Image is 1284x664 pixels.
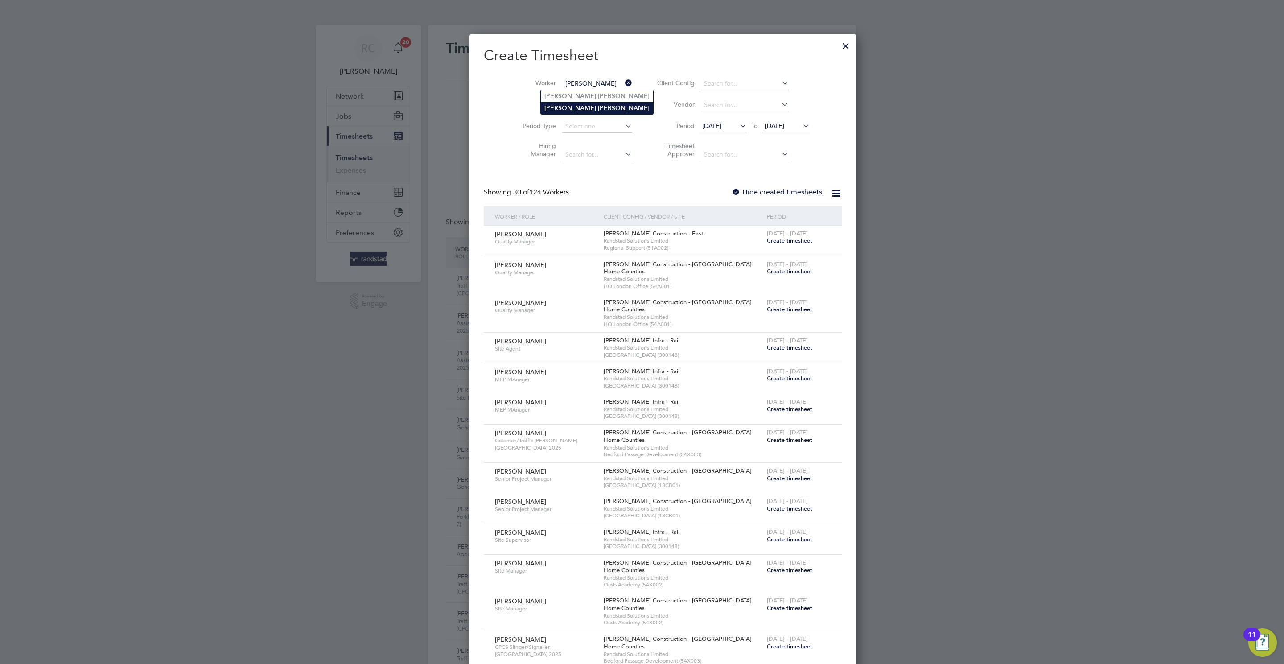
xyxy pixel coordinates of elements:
span: Quality Manager [495,307,597,314]
span: [PERSON_NAME] [495,230,546,238]
span: Create timesheet [767,344,812,351]
input: Search for... [562,148,632,161]
span: Create timesheet [767,536,812,543]
span: [PERSON_NAME] [495,261,546,269]
span: [PERSON_NAME] [495,368,546,376]
span: Randstad Solutions Limited [604,536,762,543]
span: MEP MAnager [495,376,597,383]
span: [PERSON_NAME] [495,467,546,475]
span: 30 of [513,188,529,197]
span: [PERSON_NAME] [495,337,546,345]
span: Oasis Academy (54X002) [604,619,762,626]
span: [GEOGRAPHIC_DATA] (300148) [604,412,762,420]
span: [DATE] - [DATE] [767,559,808,566]
span: Senior Project Manager [495,506,597,513]
div: Worker / Role [493,206,601,227]
span: Site Manager [495,567,597,574]
label: Hide created timesheets [732,188,822,197]
span: Randstad Solutions Limited [604,313,762,321]
span: Oasis Academy (54X002) [604,581,762,588]
span: Create timesheet [767,375,812,382]
span: Randstad Solutions Limited [604,276,762,283]
span: Quality Manager [495,238,597,245]
span: [DATE] - [DATE] [767,497,808,505]
span: [PERSON_NAME] [495,299,546,307]
span: Randstad Solutions Limited [604,475,762,482]
span: [DATE] - [DATE] [767,260,808,268]
input: Select one [562,120,632,133]
span: Create timesheet [767,604,812,612]
span: Regional Support (51A002) [604,244,762,252]
span: MEP MAnager [495,406,597,413]
div: 11 [1248,635,1256,646]
span: To [749,120,760,132]
b: [PERSON_NAME] [598,92,650,100]
span: Randstad Solutions Limited [604,651,762,658]
label: Period Type [516,122,556,130]
span: [PERSON_NAME] Construction - [GEOGRAPHIC_DATA] Home Counties [604,635,752,650]
span: [PERSON_NAME] [495,429,546,437]
span: [DATE] - [DATE] [767,429,808,436]
span: [GEOGRAPHIC_DATA] (13CB01) [604,512,762,519]
span: [DATE] - [DATE] [767,298,808,306]
span: Create timesheet [767,305,812,313]
span: HO London Office (54A001) [604,321,762,328]
span: Randstad Solutions Limited [604,444,762,451]
span: [DATE] - [DATE] [767,528,808,536]
span: Create timesheet [767,566,812,574]
h2: Create Timesheet [484,46,842,65]
input: Search for... [562,78,632,90]
span: Randstad Solutions Limited [604,237,762,244]
span: Create timesheet [767,643,812,650]
span: Quality Manager [495,269,597,276]
span: [PERSON_NAME] Construction - [GEOGRAPHIC_DATA] Home Counties [604,597,752,612]
span: Randstad Solutions Limited [604,375,762,382]
span: Randstad Solutions Limited [604,344,762,351]
span: [DATE] - [DATE] [767,367,808,375]
b: [PERSON_NAME] [598,104,650,112]
span: [PERSON_NAME] [495,635,546,643]
button: Open Resource Center, 11 new notifications [1248,628,1277,657]
span: [PERSON_NAME] Construction - [GEOGRAPHIC_DATA] Home Counties [604,260,752,276]
span: CPCS Slinger/Signaller [GEOGRAPHIC_DATA] 2025 [495,643,597,657]
span: Randstad Solutions Limited [604,612,762,619]
span: 124 Workers [513,188,569,197]
span: Senior Project Manager [495,475,597,483]
span: [DATE] - [DATE] [767,337,808,344]
span: [DATE] [702,122,721,130]
b: [PERSON_NAME] [544,104,596,112]
input: Search for... [701,78,789,90]
span: [DATE] [765,122,784,130]
span: Bedford Passage Development (54X003) [604,451,762,458]
span: [DATE] - [DATE] [767,597,808,604]
div: Client Config / Vendor / Site [601,206,765,227]
b: [PERSON_NAME] [544,92,596,100]
label: Vendor [654,100,695,108]
span: HO London Office (54A001) [604,283,762,290]
span: [GEOGRAPHIC_DATA] (300148) [604,382,762,389]
span: Create timesheet [767,237,812,244]
span: [GEOGRAPHIC_DATA] (300148) [604,351,762,359]
span: [PERSON_NAME] Construction - [GEOGRAPHIC_DATA] Home Counties [604,429,752,444]
label: Hiring Manager [516,142,556,158]
input: Search for... [701,99,789,111]
input: Search for... [701,148,789,161]
label: Site [516,100,556,108]
span: [PERSON_NAME] [495,559,546,567]
span: [GEOGRAPHIC_DATA] (13CB01) [604,482,762,489]
span: Randstad Solutions Limited [604,406,762,413]
span: [PERSON_NAME] Construction - [GEOGRAPHIC_DATA] [604,467,752,474]
span: [PERSON_NAME] [495,528,546,536]
span: [PERSON_NAME] Construction - [GEOGRAPHIC_DATA] Home Counties [604,559,752,574]
span: [PERSON_NAME] [495,597,546,605]
span: Create timesheet [767,474,812,482]
label: Client Config [654,79,695,87]
span: [PERSON_NAME] Infra - Rail [604,337,679,344]
span: Create timesheet [767,268,812,275]
span: Site Supervisor [495,536,597,544]
div: Period [765,206,833,227]
span: Gateman/Traffic [PERSON_NAME] [GEOGRAPHIC_DATA] 2025 [495,437,597,451]
label: Timesheet Approver [654,142,695,158]
span: Create timesheet [767,505,812,512]
span: [DATE] - [DATE] [767,398,808,405]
